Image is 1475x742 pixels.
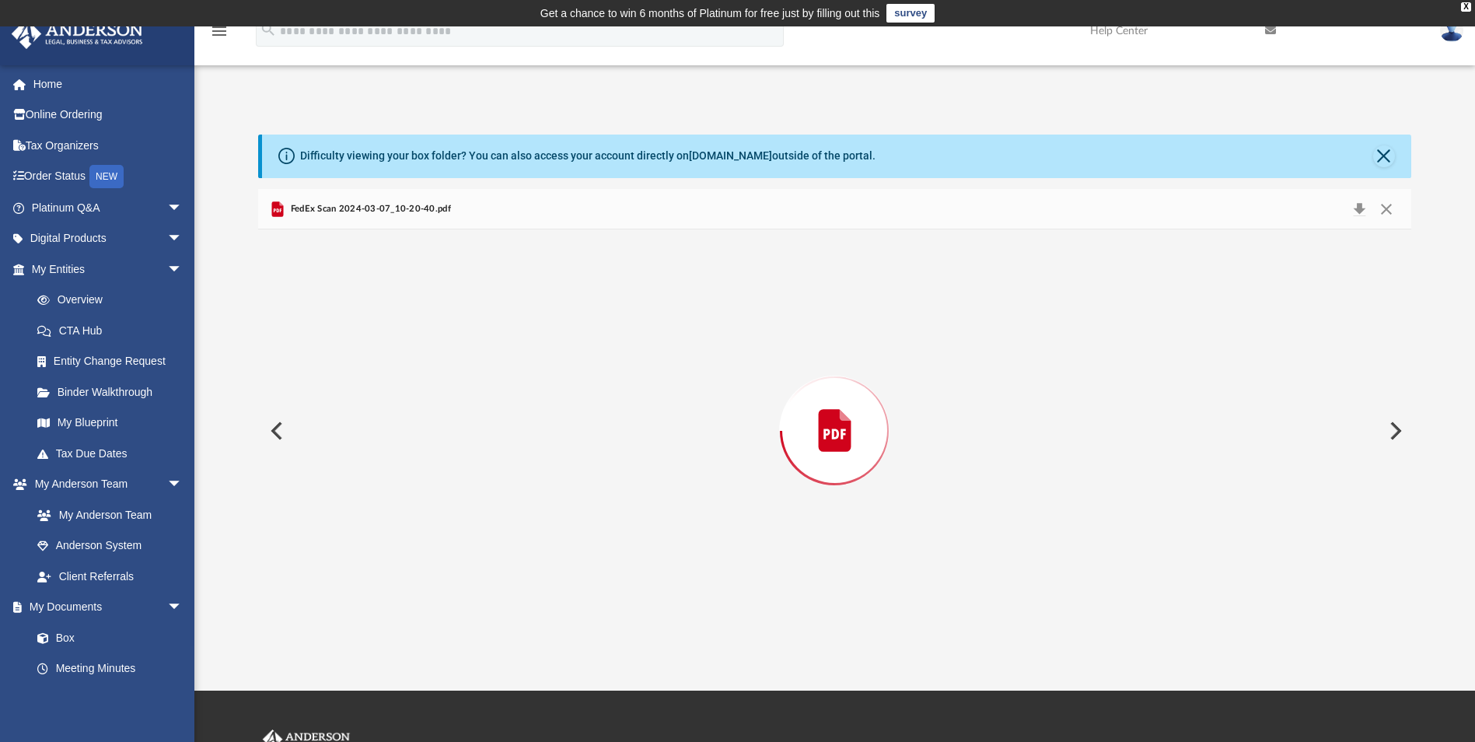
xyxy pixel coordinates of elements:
span: arrow_drop_down [167,223,198,255]
a: Tax Due Dates [22,438,206,469]
div: NEW [89,165,124,188]
button: Close [1373,145,1395,167]
a: menu [210,30,229,40]
a: Binder Walkthrough [22,376,206,408]
a: survey [886,4,935,23]
a: My Blueprint [22,408,198,439]
button: Close [1372,198,1400,220]
a: Online Ordering [11,100,206,131]
div: Difficulty viewing your box folder? You can also access your account directly on outside of the p... [300,148,876,164]
a: Home [11,68,206,100]
a: [DOMAIN_NAME] [689,149,772,162]
span: arrow_drop_down [167,192,198,224]
a: My Entitiesarrow_drop_down [11,254,206,285]
a: My Anderson Teamarrow_drop_down [11,469,198,500]
i: menu [210,22,229,40]
button: Download [1345,198,1373,220]
button: Previous File [258,409,292,453]
div: Get a chance to win 6 months of Platinum for free just by filling out this [540,4,880,23]
a: Box [22,622,190,653]
a: Platinum Q&Aarrow_drop_down [11,192,206,223]
span: FedEx Scan 2024-03-07_10-20-40.pdf [287,202,450,216]
div: close [1461,2,1471,12]
a: Tax Organizers [11,130,206,161]
a: My Anderson Team [22,499,190,530]
a: Forms Library [22,684,190,715]
a: Overview [22,285,206,316]
div: Preview [258,189,1410,632]
a: My Documentsarrow_drop_down [11,592,198,623]
img: Anderson Advisors Platinum Portal [7,19,148,49]
img: User Pic [1440,19,1463,42]
a: Meeting Minutes [22,653,198,684]
span: arrow_drop_down [167,254,198,285]
a: Digital Productsarrow_drop_down [11,223,206,254]
a: Anderson System [22,530,198,562]
i: search [260,21,277,38]
span: arrow_drop_down [167,469,198,501]
a: Entity Change Request [22,346,206,377]
a: Client Referrals [22,561,198,592]
a: Order StatusNEW [11,161,206,193]
button: Next File [1377,409,1411,453]
span: arrow_drop_down [167,592,198,624]
a: CTA Hub [22,315,206,346]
